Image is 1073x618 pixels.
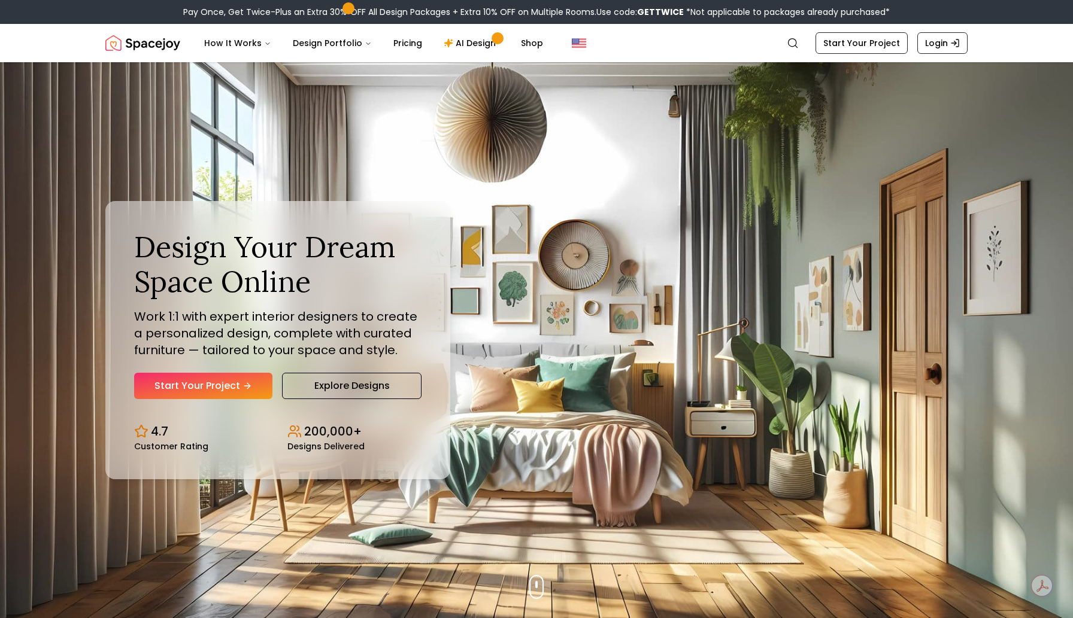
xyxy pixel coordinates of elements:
button: How It Works [195,31,281,55]
h1: Design Your Dream Space Online [134,230,422,299]
nav: Global [105,24,968,62]
div: Design stats [134,413,422,450]
a: Shop [511,31,553,55]
small: Designs Delivered [287,442,365,450]
a: Login [917,32,968,54]
img: Spacejoy Logo [105,31,180,55]
p: 4.7 [151,423,168,440]
b: GETTWICE [637,6,684,18]
div: Pay Once, Get Twice-Plus an Extra 30% OFF All Design Packages + Extra 10% OFF on Multiple Rooms. [183,6,890,18]
p: 200,000+ [304,423,362,440]
span: Use code: [596,6,684,18]
button: Design Portfolio [283,31,381,55]
a: Start Your Project [134,373,272,399]
a: AI Design [434,31,509,55]
a: Spacejoy [105,31,180,55]
p: Work 1:1 with expert interior designers to create a personalized design, complete with curated fu... [134,308,422,358]
small: Customer Rating [134,442,208,450]
span: *Not applicable to packages already purchased* [684,6,890,18]
nav: Main [195,31,553,55]
a: Pricing [384,31,432,55]
a: Explore Designs [282,373,422,399]
img: United States [572,36,586,50]
a: Start Your Project [816,32,908,54]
